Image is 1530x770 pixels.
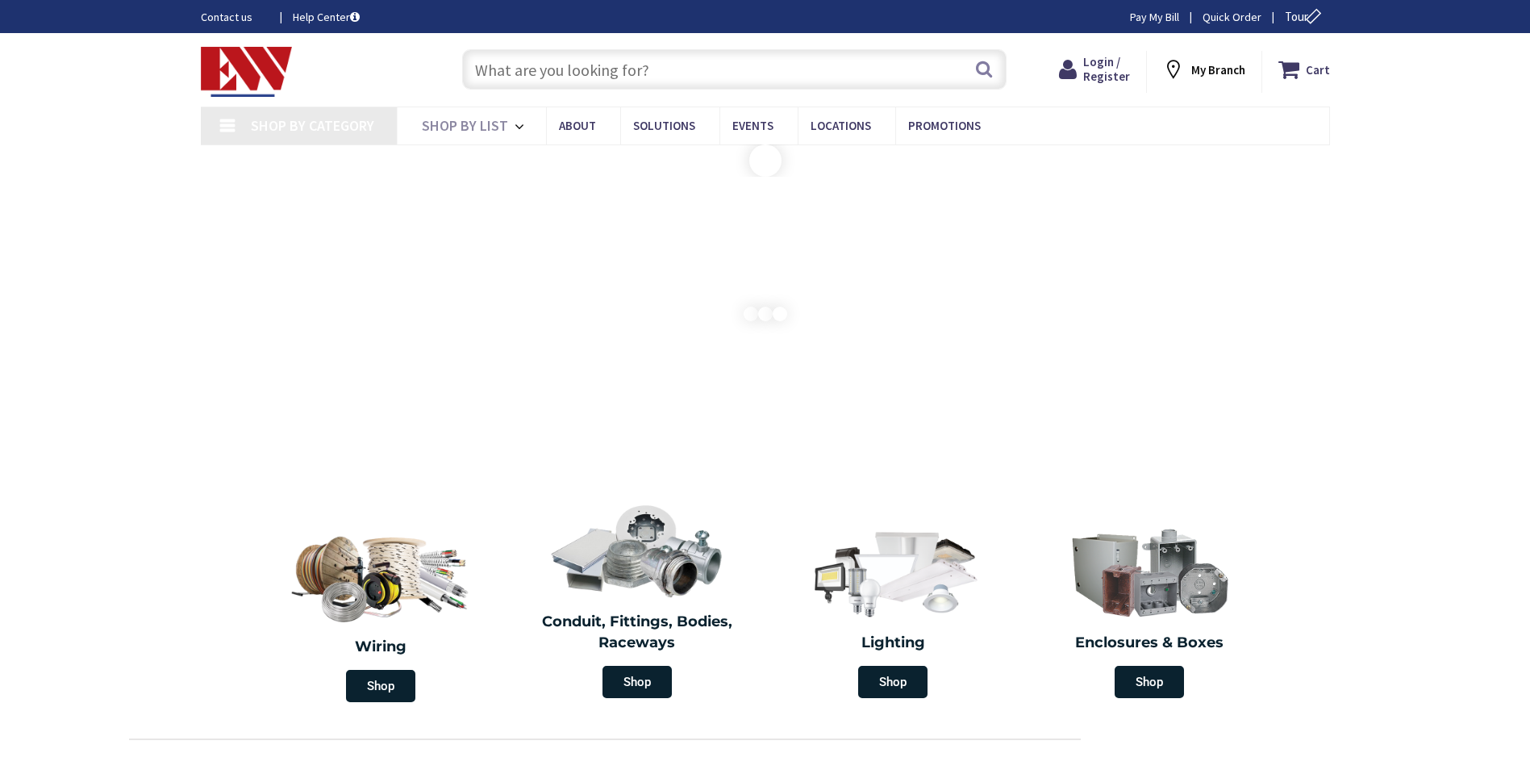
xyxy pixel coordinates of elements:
[1033,633,1265,654] h2: Enclosures & Boxes
[633,118,695,133] span: Solutions
[422,116,508,135] span: Shop By List
[1278,55,1330,84] a: Cart
[602,666,672,698] span: Shop
[261,637,502,658] h2: Wiring
[293,9,360,25] a: Help Center
[1162,55,1245,84] div: My Branch
[1025,517,1274,706] a: Enclosures & Boxes Shop
[732,118,773,133] span: Events
[1306,55,1330,84] strong: Cart
[1059,55,1130,84] a: Login / Register
[1130,9,1179,25] a: Pay My Bill
[462,49,1007,90] input: What are you looking for?
[201,47,293,97] img: Electrical Wholesalers, Inc.
[253,517,510,710] a: Wiring Shop
[513,496,761,706] a: Conduit, Fittings, Bodies, Raceways Shop
[811,118,871,133] span: Locations
[251,116,374,135] span: Shop By Category
[1191,62,1245,77] strong: My Branch
[908,118,981,133] span: Promotions
[1203,9,1261,25] a: Quick Order
[346,670,415,702] span: Shop
[858,666,928,698] span: Shop
[1083,54,1130,84] span: Login / Register
[1285,9,1326,24] span: Tour
[559,118,596,133] span: About
[521,612,753,653] h2: Conduit, Fittings, Bodies, Raceways
[778,633,1010,654] h2: Lighting
[1115,666,1184,698] span: Shop
[769,517,1018,706] a: Lighting Shop
[201,9,267,25] a: Contact us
